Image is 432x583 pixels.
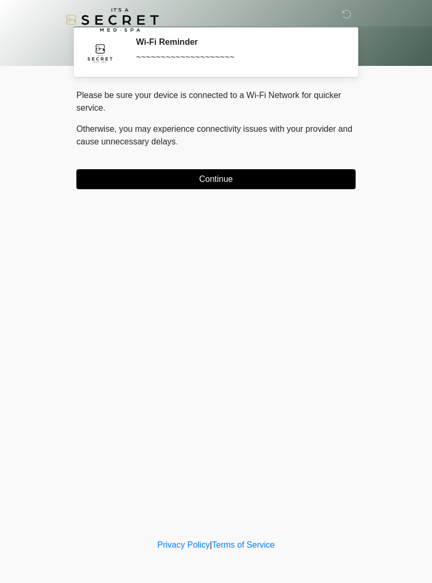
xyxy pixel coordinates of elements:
div: ~~~~~~~~~~~~~~~~~~~~ [136,51,340,64]
img: It's A Secret Med Spa Logo [66,8,159,32]
img: Agent Avatar [84,37,116,69]
button: Continue [76,169,356,189]
h2: Wi-Fi Reminder [136,37,340,47]
a: | [210,540,212,549]
a: Terms of Service [212,540,274,549]
span: . [176,137,178,146]
p: Please be sure your device is connected to a Wi-Fi Network for quicker service. [76,89,356,114]
p: Otherwise, you may experience connectivity issues with your provider and cause unnecessary delays [76,123,356,148]
a: Privacy Policy [158,540,210,549]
